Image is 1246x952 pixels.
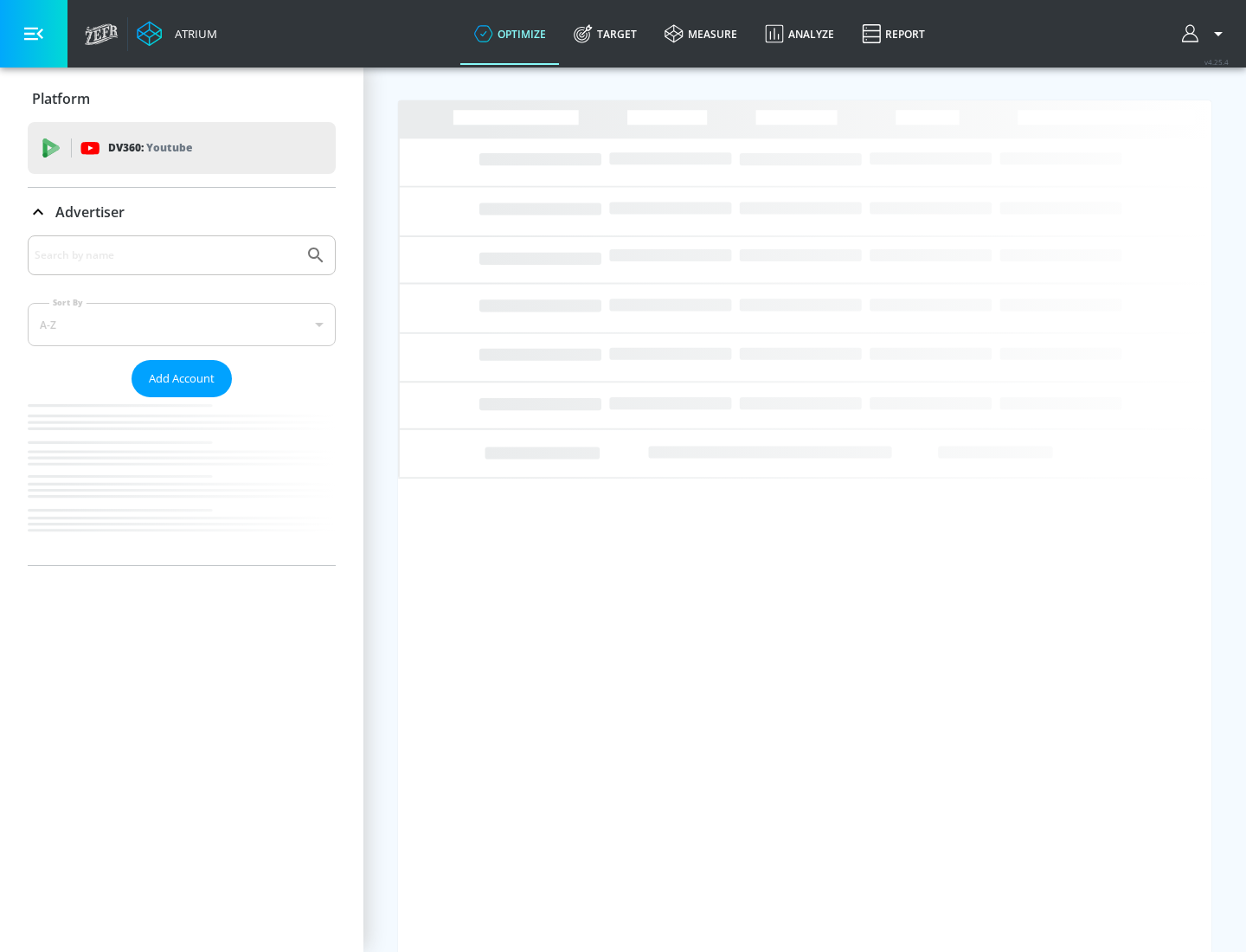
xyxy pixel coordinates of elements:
div: Platform [28,74,336,123]
a: Target [560,3,651,65]
a: Atrium [137,21,217,47]
div: DV360: Youtube [28,122,336,174]
a: optimize [460,3,560,65]
nav: list of Advertiser [28,397,336,565]
p: Advertiser [55,203,125,222]
span: v 4.25.4 [1204,57,1229,67]
a: Analyze [751,3,848,65]
span: Add Account [149,369,215,389]
input: Search by name [35,244,297,267]
label: Sort By [49,297,87,308]
p: DV360: [108,138,192,158]
a: Report [848,3,939,65]
div: Advertiser [28,188,336,236]
div: Advertiser [28,235,336,565]
div: A-Z [28,303,336,346]
p: Platform [32,89,90,108]
button: Add Account [132,360,232,397]
a: measure [651,3,751,65]
div: Atrium [168,26,217,42]
p: Youtube [146,138,192,157]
